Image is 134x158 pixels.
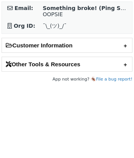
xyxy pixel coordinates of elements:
[14,23,35,29] strong: Org ID:
[96,77,132,82] a: File a bug report!
[2,76,132,83] footer: App not working? 🪳
[15,5,33,11] strong: Email:
[2,57,132,71] h2: Other Tools & Resources
[43,11,63,17] span: OOPSIE
[43,23,66,29] span: ¯\_(ツ)_/¯
[2,38,132,52] h2: Customer Information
